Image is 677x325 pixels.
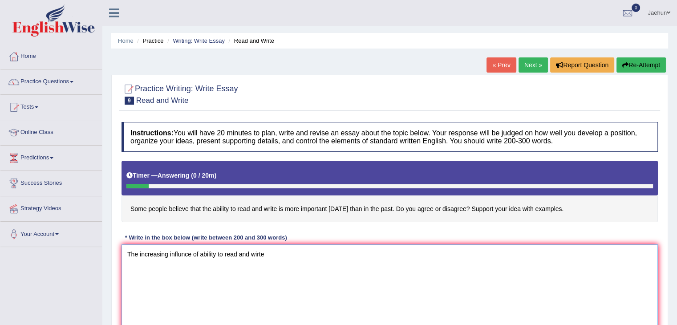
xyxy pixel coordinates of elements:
span: 0 [632,4,641,12]
div: * Write in the box below (write between 200 and 300 words) [122,233,290,242]
b: ( [191,172,193,179]
a: Practice Questions [0,69,102,92]
a: Online Class [0,120,102,142]
span: 9 [125,97,134,105]
a: Home [118,37,134,44]
a: Tests [0,95,102,117]
a: Strategy Videos [0,196,102,219]
li: Practice [135,37,163,45]
a: Next » [519,57,548,73]
button: Report Question [550,57,614,73]
a: Writing: Write Essay [173,37,225,44]
a: Success Stories [0,171,102,193]
button: Re-Attempt [616,57,666,73]
b: ) [214,172,216,179]
small: Read and Write [136,96,189,105]
b: Answering [158,172,190,179]
b: Instructions: [130,129,174,137]
a: Home [0,44,102,66]
h4: You will have 20 minutes to plan, write and revise an essay about the topic below. Your response ... [122,122,658,152]
h2: Practice Writing: Write Essay [122,82,238,105]
b: 0 / 20m [193,172,214,179]
a: Your Account [0,222,102,244]
a: « Prev [486,57,516,73]
a: Predictions [0,146,102,168]
li: Read and Write [227,37,274,45]
h5: Timer — [126,172,216,179]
